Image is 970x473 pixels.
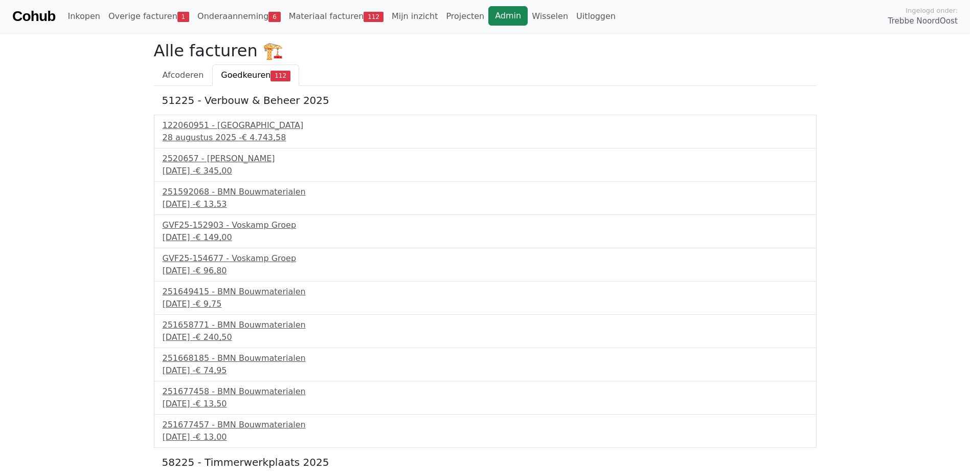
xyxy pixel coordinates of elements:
[163,219,808,231] div: GVF25-152903 - Voskamp Groep
[364,12,384,22] span: 112
[195,266,227,275] span: € 96,80
[195,166,232,176] span: € 345,00
[193,6,285,27] a: Onderaanneming6
[163,286,808,310] a: 251649415 - BMN Bouwmaterialen[DATE] -€ 9,75
[388,6,442,27] a: Mijn inzicht
[163,186,808,198] div: 251592068 - BMN Bouwmaterialen
[163,119,808,144] a: 122060951 - [GEOGRAPHIC_DATA]28 augustus 2025 -€ 4.743,58
[242,133,286,142] span: € 4.743,58
[163,165,808,177] div: [DATE] -
[154,64,213,86] a: Afcoderen
[163,132,808,144] div: 28 augustus 2025 -
[163,352,808,364] div: 251668185 - BMN Bouwmaterialen
[163,252,808,277] a: GVF25-154677 - Voskamp Groep[DATE] -€ 96,80
[104,6,193,27] a: Overige facturen1
[195,232,232,242] span: € 149,00
[163,186,808,210] a: 251592068 - BMN Bouwmaterialen[DATE] -€ 13,53
[195,199,227,209] span: € 13,53
[888,15,958,27] span: Trebbe NoordOost
[212,64,299,86] a: Goedkeuren112
[163,231,808,244] div: [DATE] -
[163,153,808,165] div: 2520657 - [PERSON_NAME]
[268,12,280,22] span: 6
[195,332,232,342] span: € 240,50
[177,12,189,22] span: 1
[163,298,808,310] div: [DATE] -
[163,385,808,410] a: 251677458 - BMN Bouwmaterialen[DATE] -€ 13,50
[163,252,808,265] div: GVF25-154677 - Voskamp Groep
[163,319,808,343] a: 251658771 - BMN Bouwmaterialen[DATE] -€ 240,50
[163,431,808,443] div: [DATE] -
[270,71,290,81] span: 112
[163,352,808,377] a: 251668185 - BMN Bouwmaterialen[DATE] -€ 74,95
[163,398,808,410] div: [DATE] -
[528,6,572,27] a: Wisselen
[163,153,808,177] a: 2520657 - [PERSON_NAME][DATE] -€ 345,00
[195,432,227,442] span: € 13,00
[906,6,958,15] span: Ingelogd onder:
[221,70,270,80] span: Goedkeuren
[195,365,227,375] span: € 74,95
[162,456,808,468] h5: 58225 - Timmerwerkplaats 2025
[163,119,808,132] div: 122060951 - [GEOGRAPHIC_DATA]
[163,265,808,277] div: [DATE] -
[162,94,808,106] h5: 51225 - Verbouw & Beheer 2025
[163,70,204,80] span: Afcoderen
[442,6,488,27] a: Projecten
[195,399,227,408] span: € 13,50
[163,385,808,398] div: 251677458 - BMN Bouwmaterialen
[163,198,808,210] div: [DATE] -
[572,6,620,27] a: Uitloggen
[163,286,808,298] div: 251649415 - BMN Bouwmaterialen
[163,219,808,244] a: GVF25-152903 - Voskamp Groep[DATE] -€ 149,00
[285,6,388,27] a: Materiaal facturen112
[488,6,528,26] a: Admin
[163,419,808,431] div: 251677457 - BMN Bouwmaterialen
[154,41,817,60] h2: Alle facturen 🏗️
[12,4,55,29] a: Cohub
[163,419,808,443] a: 251677457 - BMN Bouwmaterialen[DATE] -€ 13,00
[195,299,221,309] span: € 9,75
[163,319,808,331] div: 251658771 - BMN Bouwmaterialen
[163,364,808,377] div: [DATE] -
[63,6,104,27] a: Inkopen
[163,331,808,343] div: [DATE] -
